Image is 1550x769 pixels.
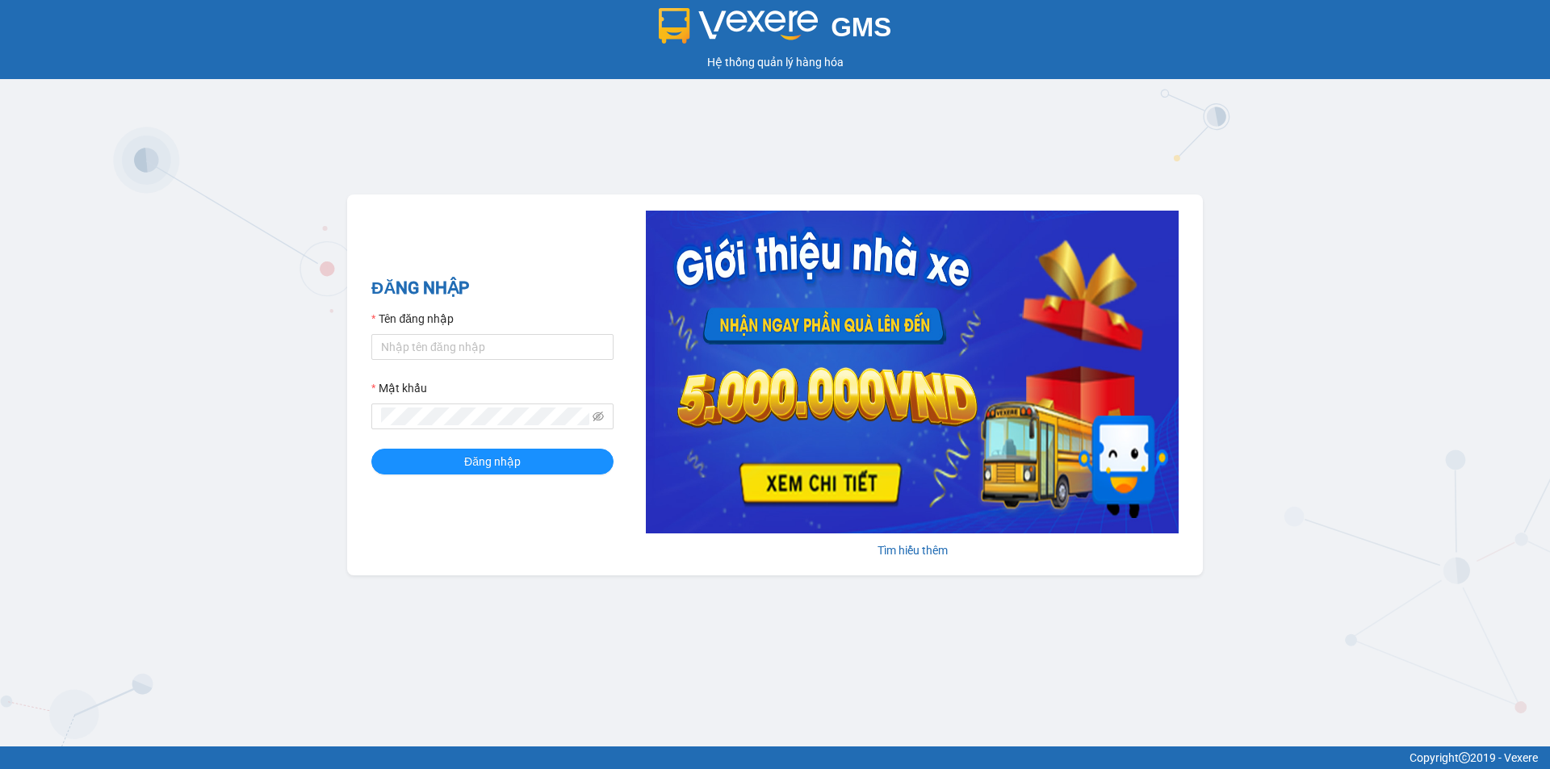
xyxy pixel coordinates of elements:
a: GMS [659,24,892,37]
div: Hệ thống quản lý hàng hóa [4,53,1546,71]
img: logo 2 [659,8,819,44]
span: Đăng nhập [464,453,521,470]
div: Copyright 2019 - Vexere [12,749,1538,767]
span: eye-invisible [593,411,604,422]
img: banner-0 [646,211,1179,533]
h2: ĐĂNG NHẬP [371,275,614,302]
div: Tìm hiểu thêm [646,541,1179,559]
label: Tên đăng nhập [371,310,454,328]
input: Tên đăng nhập [371,334,614,360]
button: Đăng nhập [371,449,614,474]
span: GMS [831,12,891,42]
input: Mật khẩu [381,407,589,425]
span: copyright [1459,752,1470,763]
label: Mật khẩu [371,379,427,397]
